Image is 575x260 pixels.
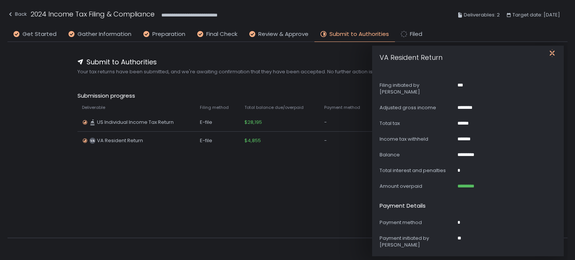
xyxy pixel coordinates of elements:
div: E-file [200,137,235,144]
span: VA Resident Return [97,137,143,144]
span: Gather Information [77,30,131,39]
span: Deliverable [82,105,105,110]
text: VA [90,138,95,143]
span: Filed [410,30,422,39]
div: E-file [200,119,235,126]
h1: VA Resident Return [380,43,442,62]
span: Preparation [152,30,185,39]
span: - [324,119,327,126]
span: Payment method [324,105,360,110]
div: Balance [380,152,454,158]
span: Review & Approve [258,30,308,39]
button: Back [7,9,27,21]
span: $4,855 [244,137,261,144]
span: Submit to Authorities [329,30,389,39]
span: US Individual Income Tax Return [97,119,174,126]
div: Payment method [380,219,454,226]
div: Filing initiated by [PERSON_NAME] [380,82,454,95]
div: Total tax [380,120,454,127]
div: Total interest and penalties [380,167,454,174]
span: Get Started [22,30,57,39]
span: Submit to Authorities [86,57,157,67]
span: $28,195 [244,119,262,126]
span: Filing method [200,105,229,110]
span: Final Check [206,30,237,39]
div: Amount overpaid [380,183,454,190]
div: Payment initiated by [PERSON_NAME] [380,235,454,248]
h2: Payment details [380,202,426,210]
span: Submission progress [77,92,498,100]
h1: 2024 Income Tax Filing & Compliance [31,9,155,19]
span: Your tax returns have been submitted, and we're awaiting confirmation that they have been accepte... [77,68,498,75]
span: Total balance due/overpaid [244,105,304,110]
div: Adjusted gross income [380,104,454,111]
div: Income tax withheld [380,136,454,143]
span: Target date: [DATE] [512,10,560,19]
div: Back [7,10,27,19]
span: - [324,137,327,144]
span: Deliverables: 2 [464,10,500,19]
